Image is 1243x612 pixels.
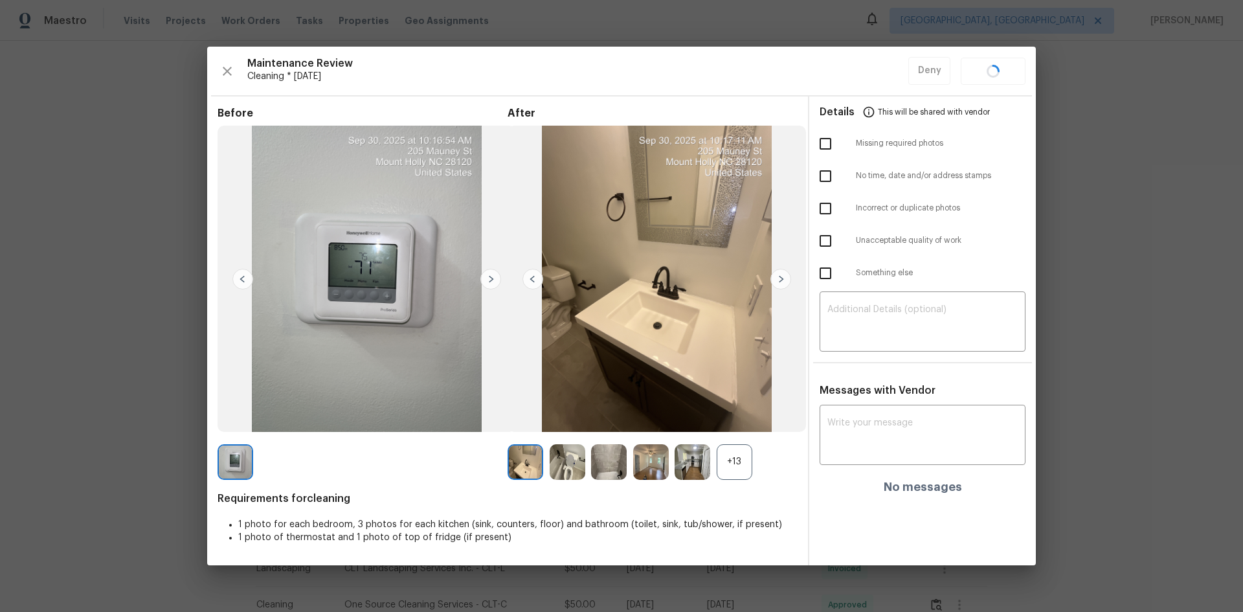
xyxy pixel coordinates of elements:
[238,531,798,544] li: 1 photo of thermostat and 1 photo of top of fridge (if present)
[809,225,1036,257] div: Unacceptable quality of work
[856,267,1025,278] span: Something else
[809,160,1036,192] div: No time, date and/or address stamps
[218,107,508,120] span: Before
[238,518,798,531] li: 1 photo for each bedroom, 3 photos for each kitchen (sink, counters, floor) and bathroom (toilet,...
[809,128,1036,160] div: Missing required photos
[522,269,543,289] img: left-chevron-button-url
[809,192,1036,225] div: Incorrect or duplicate photos
[878,96,990,128] span: This will be shared with vendor
[480,269,501,289] img: right-chevron-button-url
[820,96,855,128] span: Details
[820,385,935,396] span: Messages with Vendor
[508,107,798,120] span: After
[218,492,798,505] span: Requirements for cleaning
[247,57,908,70] span: Maintenance Review
[809,257,1036,289] div: Something else
[247,70,908,83] span: Cleaning * [DATE]
[232,269,253,289] img: left-chevron-button-url
[717,444,752,480] div: +13
[770,269,791,289] img: right-chevron-button-url
[884,481,962,493] h4: No messages
[856,235,1025,246] span: Unacceptable quality of work
[856,203,1025,214] span: Incorrect or duplicate photos
[856,170,1025,181] span: No time, date and/or address stamps
[856,138,1025,149] span: Missing required photos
